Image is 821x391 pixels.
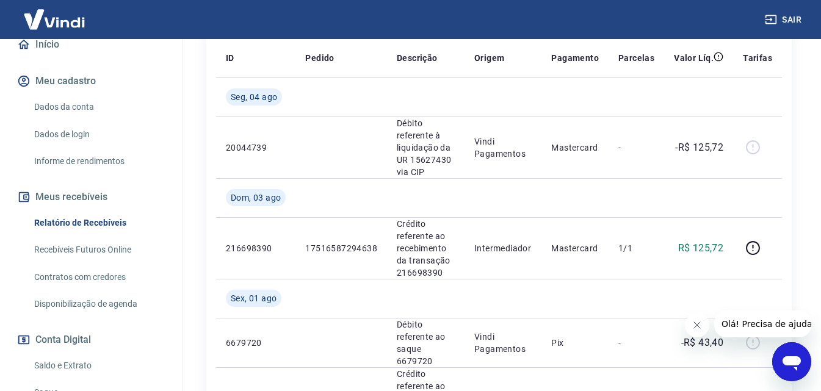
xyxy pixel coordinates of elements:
a: Início [15,31,168,58]
a: Dados da conta [29,95,168,120]
p: Crédito referente ao recebimento da transação 216698390 [397,218,455,279]
p: Mastercard [551,142,599,154]
button: Meus recebíveis [15,184,168,210]
p: Tarifas [743,52,772,64]
p: Débito referente à liquidação da UR 15627430 via CIP [397,117,455,178]
iframe: Botão para abrir a janela de mensagens [772,342,811,381]
button: Conta Digital [15,326,168,353]
p: -R$ 125,72 [675,140,723,155]
p: Pedido [305,52,334,64]
p: Descrição [397,52,438,64]
p: Origem [474,52,504,64]
p: Valor Líq. [674,52,714,64]
a: Relatório de Recebíveis [29,210,168,235]
p: - [618,337,654,349]
span: Sex, 01 ago [231,292,277,304]
p: 216698390 [226,242,286,254]
a: Dados de login [29,122,168,147]
p: Vindi Pagamentos [474,331,532,355]
span: Dom, 03 ago [231,192,281,204]
p: Intermediador [474,242,532,254]
p: 17516587294638 [305,242,377,254]
iframe: Mensagem da empresa [714,310,811,337]
button: Meu cadastro [15,68,168,95]
p: ID [226,52,234,64]
a: Disponibilização de agenda [29,292,168,317]
p: Mastercard [551,242,599,254]
a: Contratos com credores [29,265,168,290]
img: Vindi [15,1,94,38]
a: Informe de rendimentos [29,149,168,174]
p: 6679720 [226,337,286,349]
p: 20044739 [226,142,286,154]
p: 1/1 [618,242,654,254]
p: R$ 125,72 [678,241,724,256]
a: Recebíveis Futuros Online [29,237,168,262]
p: Débito referente ao saque 6679720 [397,318,455,367]
span: Olá! Precisa de ajuda? [7,9,103,18]
p: Pix [551,337,599,349]
p: Parcelas [618,52,654,64]
span: Seg, 04 ago [231,91,277,103]
p: Vindi Pagamentos [474,135,532,160]
iframe: Fechar mensagem [685,313,709,337]
button: Sair [762,9,806,31]
p: - [618,142,654,154]
p: -R$ 43,40 [681,335,724,350]
p: Pagamento [551,52,599,64]
a: Saldo e Extrato [29,353,168,378]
